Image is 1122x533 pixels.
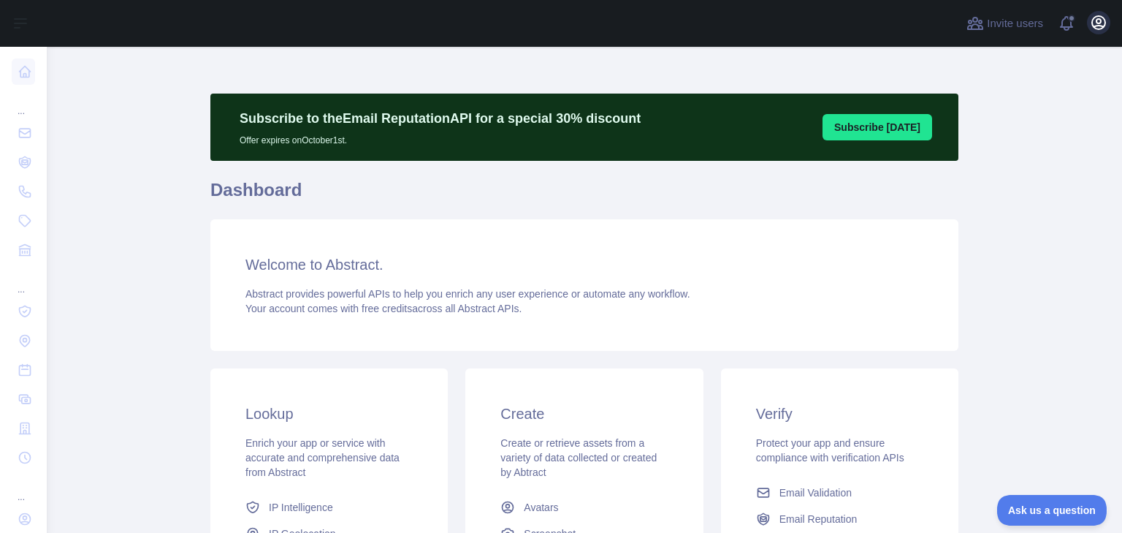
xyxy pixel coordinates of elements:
a: Email Reputation [750,506,929,532]
h3: Lookup [245,404,413,424]
a: Email Validation [750,480,929,506]
div: ... [12,474,35,503]
span: Enrich your app or service with accurate and comprehensive data from Abstract [245,437,400,478]
button: Subscribe [DATE] [823,114,932,140]
span: Invite users [987,15,1043,32]
p: Offer expires on October 1st. [240,129,641,146]
span: IP Intelligence [269,500,333,515]
h3: Welcome to Abstract. [245,254,923,275]
a: IP Intelligence [240,494,419,521]
h1: Dashboard [210,178,958,213]
h3: Create [500,404,668,424]
a: Avatars [495,494,673,521]
div: ... [12,88,35,117]
span: Create or retrieve assets from a variety of data collected or created by Abtract [500,437,657,478]
span: Avatars [524,500,558,515]
h3: Verify [756,404,923,424]
span: Protect your app and ensure compliance with verification APIs [756,437,904,464]
iframe: Toggle Customer Support [997,495,1107,526]
span: Email Validation [779,485,852,500]
span: Your account comes with across all Abstract APIs. [245,303,522,314]
span: Email Reputation [779,512,858,526]
p: Subscribe to the Email Reputation API for a special 30 % discount [240,108,641,129]
button: Invite users [963,12,1046,35]
span: free credits [362,303,412,314]
div: ... [12,266,35,295]
span: Abstract provides powerful APIs to help you enrich any user experience or automate any workflow. [245,288,690,300]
